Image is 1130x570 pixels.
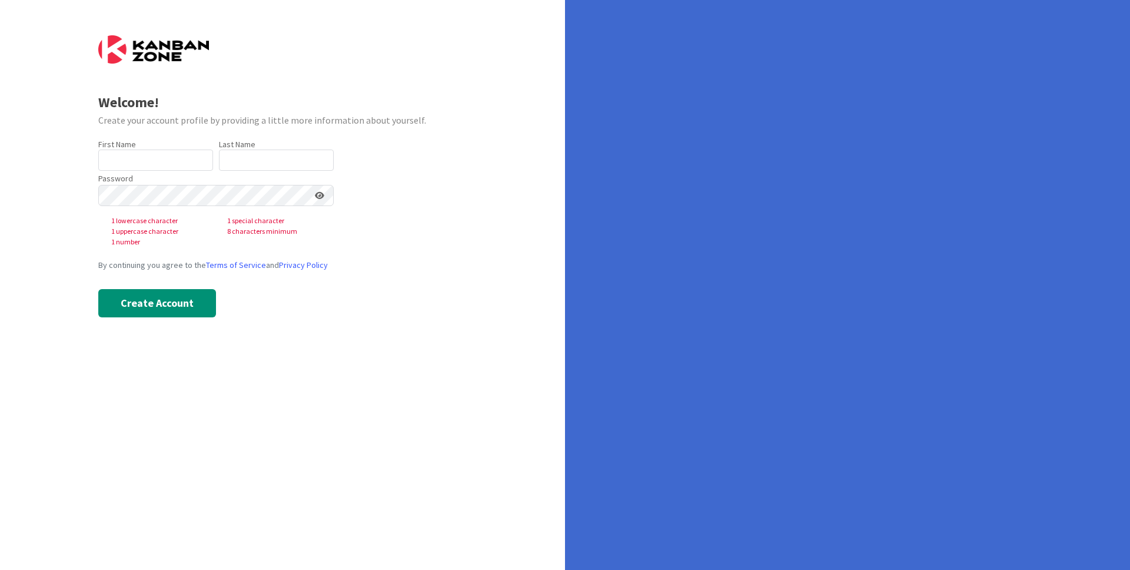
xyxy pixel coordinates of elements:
span: 1 special character [218,216,334,226]
button: Create Account [98,289,216,317]
label: Last Name [219,139,255,150]
a: Terms of Service [206,260,266,270]
div: Create your account profile by providing a little more information about yourself. [98,113,467,127]
label: First Name [98,139,136,150]
span: 1 number [102,237,218,247]
img: Kanban Zone [98,35,209,64]
span: 8 characters minimum [218,226,334,237]
div: Welcome! [98,92,467,113]
label: Password [98,173,133,185]
a: Privacy Policy [279,260,328,270]
span: 1 uppercase character [102,226,218,237]
div: By continuing you agree to the and [98,259,467,271]
span: 1 lowercase character [102,216,218,226]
